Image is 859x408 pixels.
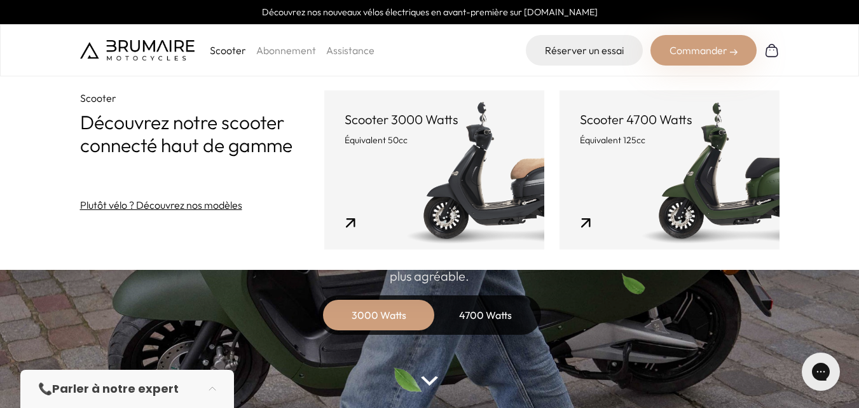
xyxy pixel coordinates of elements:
[795,348,846,395] iframe: Gorgias live chat messenger
[650,35,757,66] div: Commander
[764,43,780,58] img: Panier
[435,300,537,330] div: 4700 Watts
[560,90,780,250] a: Scooter 4700 Watts Équivalent 125cc
[421,376,437,386] img: arrow-bottom.png
[80,40,195,60] img: Brumaire Motocycles
[326,44,375,57] a: Assistance
[730,48,738,56] img: right-arrow-2.png
[580,111,759,129] p: Scooter 4700 Watts
[210,43,246,58] p: Scooter
[345,134,524,146] p: Équivalent 50cc
[80,111,324,157] p: Découvrez notre scooter connecté haut de gamme
[526,35,643,66] a: Réserver un essai
[80,90,324,106] p: Scooter
[580,134,759,146] p: Équivalent 125cc
[345,111,524,129] p: Scooter 3000 Watts
[328,300,430,330] div: 3000 Watts
[324,90,544,250] a: Scooter 3000 Watts Équivalent 50cc
[256,44,316,57] a: Abonnement
[80,197,242,213] a: Plutôt vélo ? Découvrez nos modèles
